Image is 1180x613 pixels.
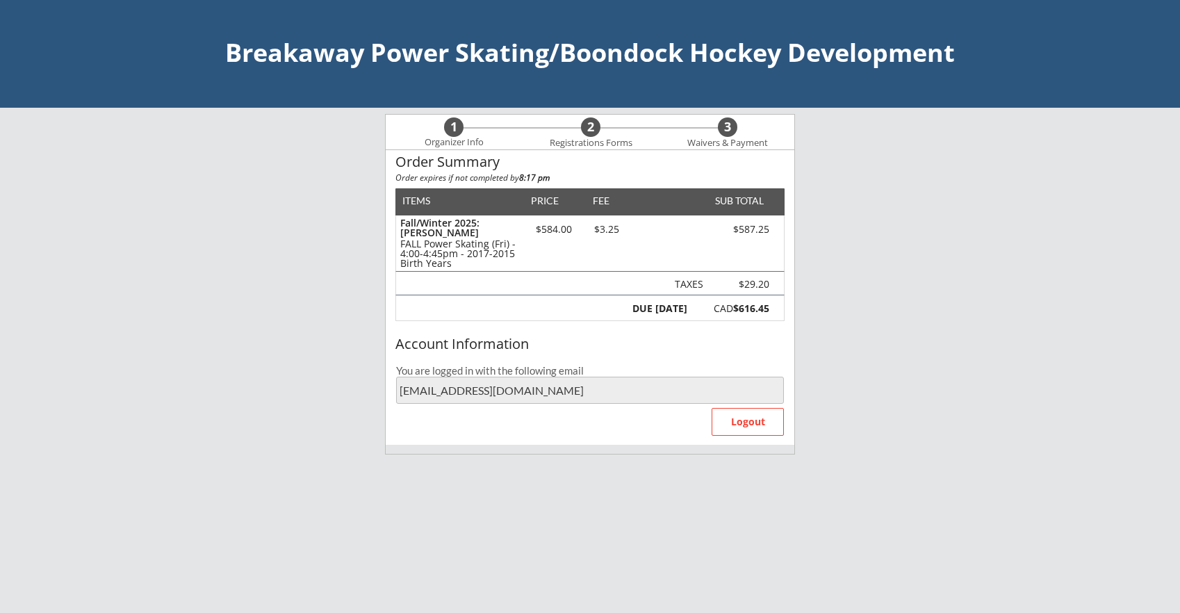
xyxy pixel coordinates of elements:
[669,279,703,290] div: Taxes not charged on the fee
[712,408,784,436] button: Logout
[583,196,619,206] div: FEE
[395,174,785,182] div: Order expires if not completed by
[581,120,600,135] div: 2
[400,239,518,268] div: FALL Power Skating (Fri) - 4:00-4:45pm - 2017-2015 Birth Years
[691,224,769,234] div: $587.25
[396,366,784,376] div: You are logged in with the following email
[715,279,769,290] div: Taxes not charged on the fee
[543,138,639,149] div: Registrations Forms
[524,196,565,206] div: PRICE
[400,218,518,238] div: Fall/Winter 2025: [PERSON_NAME]
[695,304,769,313] div: CAD
[524,224,583,234] div: $584.00
[733,302,769,315] strong: $616.45
[680,138,776,149] div: Waivers & Payment
[715,279,769,289] div: $29.20
[395,336,785,352] div: Account Information
[718,120,737,135] div: 3
[669,279,703,289] div: TAXES
[519,172,550,183] strong: 8:17 pm
[402,196,452,206] div: ITEMS
[710,196,764,206] div: SUB TOTAL
[444,120,464,135] div: 1
[14,40,1166,65] div: Breakaway Power Skating/Boondock Hockey Development
[416,137,492,148] div: Organizer Info
[395,154,785,170] div: Order Summary
[583,224,630,234] div: $3.25
[630,304,687,313] div: DUE [DATE]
